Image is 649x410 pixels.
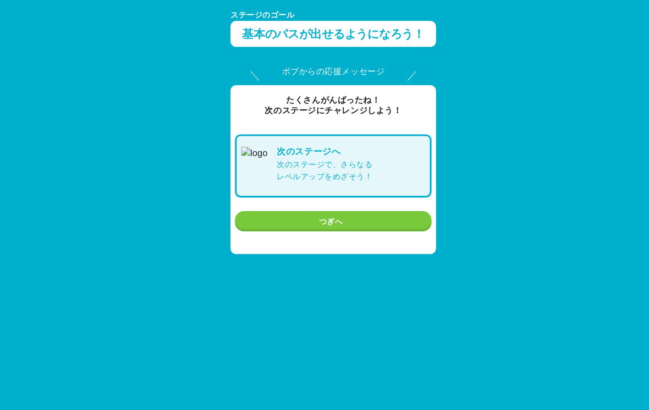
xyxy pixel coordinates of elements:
p: たくさんがんばったね！ 次の ステージ にチャレンジしよう！ [224,92,425,113]
p: 次の ステージ へ [269,141,363,154]
p: ステージ のゴール [224,9,425,20]
p: 基本のパスが出せるようになろう！ [235,25,413,41]
p: ボブからの応援メッセージ [224,63,425,76]
button: つぎへ [229,206,420,226]
img: logo [235,143,265,176]
p: 次のステージで、さらなる レベルアップをめざそう！ [269,154,363,178]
